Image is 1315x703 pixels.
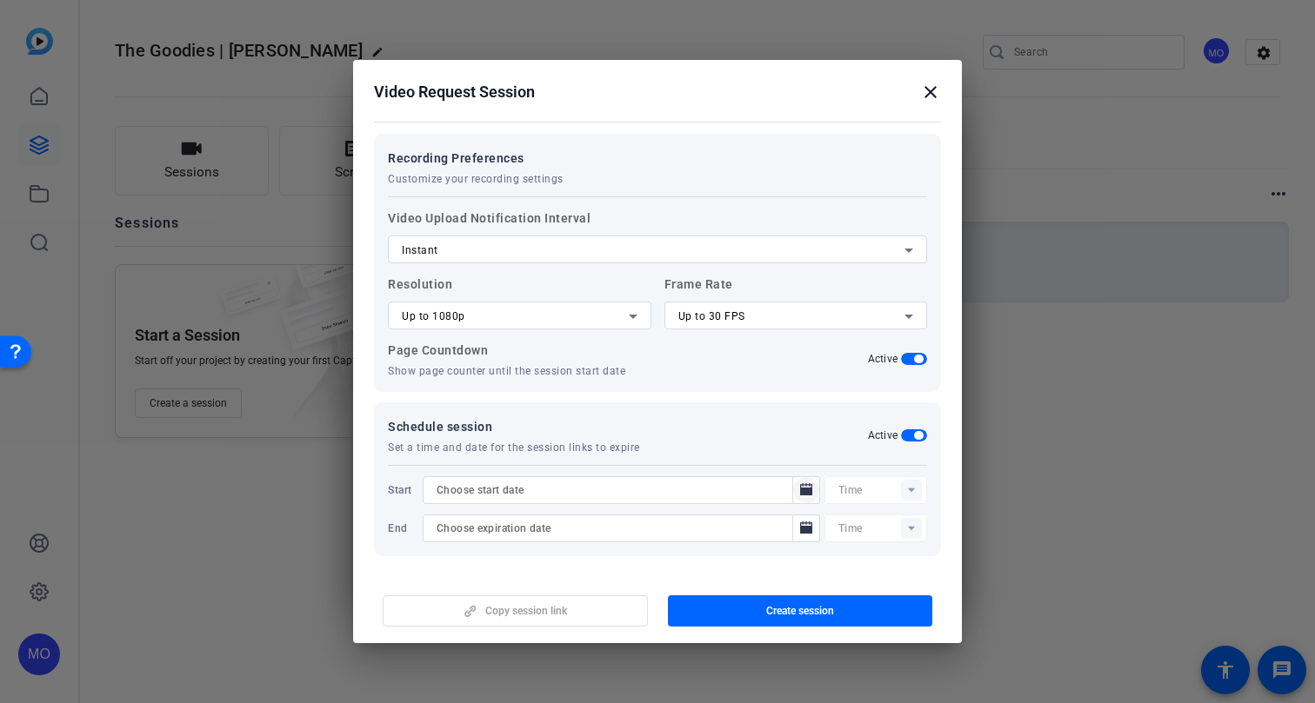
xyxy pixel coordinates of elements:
[402,310,465,322] span: Up to 1080p
[668,595,933,627] button: Create session
[388,364,651,378] p: Show page counter until the session start date
[838,480,927,501] input: Time
[792,514,820,542] button: Open calendar
[792,476,820,504] button: Open calendar
[766,604,834,618] span: Create session
[437,480,789,501] input: Choose start date
[402,244,438,256] span: Instant
[374,82,941,103] div: Video Request Session
[388,441,640,454] span: Set a time and date for the session links to expire
[388,172,564,186] span: Customize your recording settings
[838,518,927,539] input: Time
[664,274,928,329] label: Frame Rate
[388,148,564,169] span: Recording Preferences
[388,208,927,263] label: Video Upload Notification Interval
[920,82,941,103] mat-icon: close
[868,352,898,366] h2: Active
[388,274,651,329] label: Resolution
[388,521,418,535] span: End
[388,340,651,361] p: Page Countdown
[437,518,789,539] input: Choose expiration date
[388,483,418,497] span: Start
[678,310,745,322] span: Up to 30 FPS
[388,416,640,437] span: Schedule session
[868,428,898,442] h2: Active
